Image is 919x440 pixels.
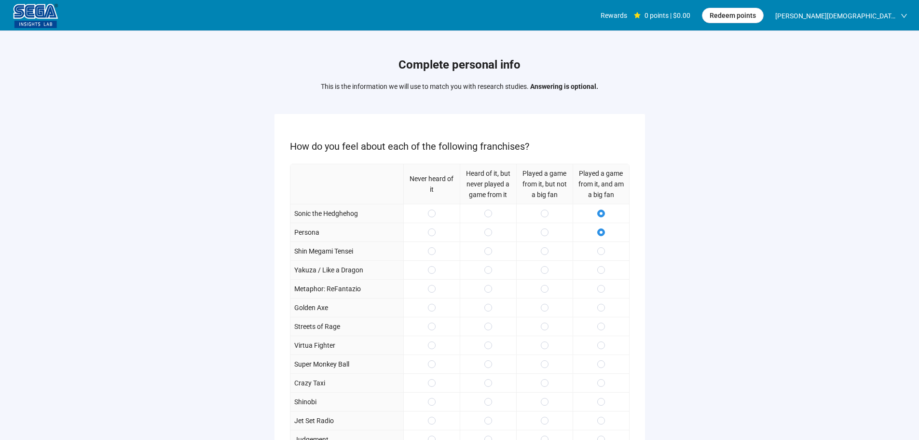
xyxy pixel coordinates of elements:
[290,139,630,154] p: How do you feel about each of the following franchises?
[294,397,316,407] p: Shinobi
[521,168,569,200] p: Played a game from it, but not a big fan
[294,265,363,275] p: Yakuza / Like a Dragon
[294,208,358,219] p: Sonic the Hedghehog
[702,8,764,23] button: Redeem points
[294,227,319,238] p: Persona
[710,10,756,21] span: Redeem points
[901,13,907,19] span: down
[775,0,896,31] span: [PERSON_NAME][DEMOGRAPHIC_DATA]
[530,83,598,90] strong: Answering is optional.
[294,340,335,351] p: Virtua Fighter
[294,378,325,388] p: Crazy Taxi
[634,12,641,19] span: star
[294,359,349,369] p: Super Monkey Ball
[321,81,598,92] p: This is the information we will use to match you with research studies.
[294,284,361,294] p: Metaphor: ReFantazio
[294,321,340,332] p: Streets of Rage
[294,246,353,256] p: Shin Megami Tensei
[294,415,334,426] p: Jet Set Radio
[321,56,598,74] h1: Complete personal info
[408,173,456,195] p: Never heard of it
[577,168,625,200] p: Played a game from it, and am a big fan
[294,302,328,313] p: Golden Axe
[464,168,512,200] p: Heard of it, but never played a game from it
